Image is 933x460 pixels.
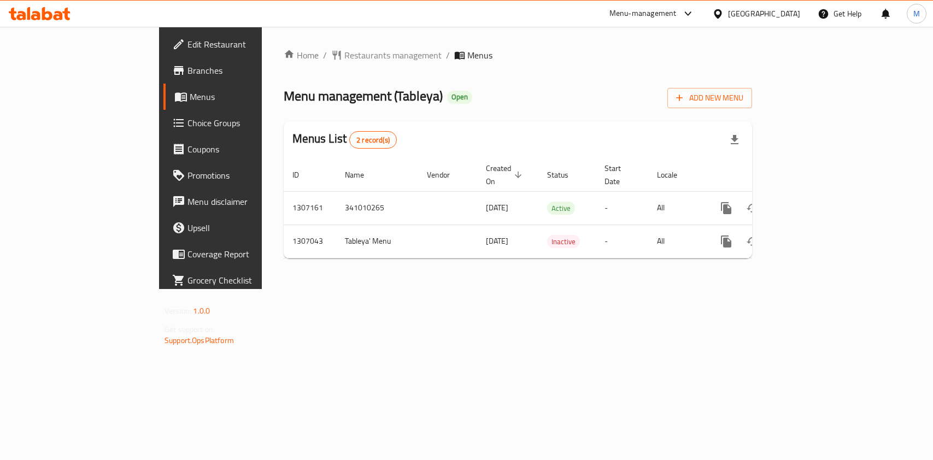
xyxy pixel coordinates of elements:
[187,38,306,51] span: Edit Restaurant
[163,188,315,215] a: Menu disclaimer
[336,191,418,225] td: 341010265
[648,191,705,225] td: All
[163,136,315,162] a: Coupons
[427,168,464,181] span: Vendor
[187,64,306,77] span: Branches
[187,195,306,208] span: Menu disclaimer
[596,191,648,225] td: -
[163,84,315,110] a: Menus
[713,228,740,255] button: more
[187,221,306,234] span: Upsell
[721,127,748,153] div: Export file
[165,304,191,318] span: Version:
[349,131,397,149] div: Total records count
[547,168,583,181] span: Status
[187,247,306,261] span: Coverage Report
[648,225,705,258] td: All
[447,91,472,104] div: Open
[667,88,752,108] button: Add New Menu
[447,92,472,102] span: Open
[486,162,525,188] span: Created On
[284,49,752,62] nav: breadcrumb
[345,168,378,181] span: Name
[486,200,508,215] span: [DATE]
[336,225,418,258] td: Tableya' Menu
[323,49,327,62] li: /
[187,143,306,156] span: Coupons
[467,49,492,62] span: Menus
[284,158,827,258] table: enhanced table
[596,225,648,258] td: -
[547,235,580,248] div: Inactive
[713,195,740,221] button: more
[187,274,306,287] span: Grocery Checklist
[740,195,766,221] button: Change Status
[657,168,691,181] span: Locale
[547,202,575,215] span: Active
[913,8,920,20] span: M
[163,241,315,267] a: Coverage Report
[350,135,396,145] span: 2 record(s)
[163,31,315,57] a: Edit Restaurant
[486,234,508,248] span: [DATE]
[187,116,306,129] span: Choice Groups
[190,90,306,103] span: Menus
[547,235,580,248] span: Inactive
[163,110,315,136] a: Choice Groups
[284,84,443,108] span: Menu management ( Tableya )
[605,162,635,188] span: Start Date
[163,162,315,188] a: Promotions
[193,304,210,318] span: 1.0.0
[163,267,315,293] a: Grocery Checklist
[331,49,442,62] a: Restaurants management
[705,158,827,192] th: Actions
[728,8,800,20] div: [GEOGRAPHIC_DATA]
[187,169,306,182] span: Promotions
[609,7,677,20] div: Menu-management
[292,168,313,181] span: ID
[446,49,450,62] li: /
[163,57,315,84] a: Branches
[165,322,215,337] span: Get support on:
[163,215,315,241] a: Upsell
[676,91,743,105] span: Add New Menu
[292,131,397,149] h2: Menus List
[165,333,234,347] a: Support.OpsPlatform
[344,49,442,62] span: Restaurants management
